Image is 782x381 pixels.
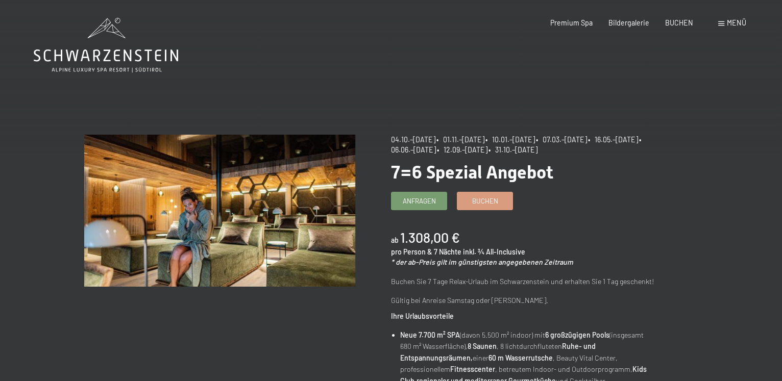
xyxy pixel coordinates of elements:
p: Buchen Sie 7 Tage Relax-Urlaub im Schwarzenstein und erhalten Sie 1 Tag geschenkt! [391,276,662,288]
strong: 6 großzügigen Pools [545,331,609,339]
span: Menü [727,18,746,27]
strong: 60 m Wasserrutsche [488,353,553,362]
a: Buchen [457,192,512,209]
a: Premium Spa [550,18,593,27]
span: ab [391,236,399,244]
strong: Fitnesscenter [450,365,495,373]
span: inkl. ¾ All-Inclusive [463,247,525,256]
span: • 12.09.–[DATE] [437,145,487,154]
strong: Ruhe- und Entspannungsräumen, [400,342,596,362]
a: Bildergalerie [608,18,649,27]
span: pro Person & [391,247,432,256]
span: • 31.10.–[DATE] [488,145,537,154]
span: Buchen [472,196,498,206]
span: 04.10.–[DATE] [391,135,435,144]
a: BUCHEN [665,18,693,27]
span: • 01.11.–[DATE] [436,135,484,144]
strong: Neue 7.700 m² SPA [400,331,460,339]
span: • 16.05.–[DATE] [588,135,638,144]
span: 7=6 Spezial Angebot [391,162,553,183]
span: • 07.03.–[DATE] [536,135,587,144]
strong: 8 Saunen [468,342,497,350]
a: Anfragen [392,192,447,209]
b: 1.308,00 € [400,229,460,245]
em: * der ab-Preis gilt im günstigsten angegebenen Zeitraum [391,258,573,266]
img: 7=6 Spezial Angebot [84,135,355,287]
span: • 06.06.–[DATE] [391,135,644,154]
strong: Ihre Urlaubsvorteile [391,312,454,320]
p: Gültig bei Anreise Samstag oder [PERSON_NAME]. [391,295,662,307]
span: Anfragen [403,196,436,206]
span: 7 Nächte [434,247,461,256]
span: • 10.01.–[DATE] [485,135,535,144]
